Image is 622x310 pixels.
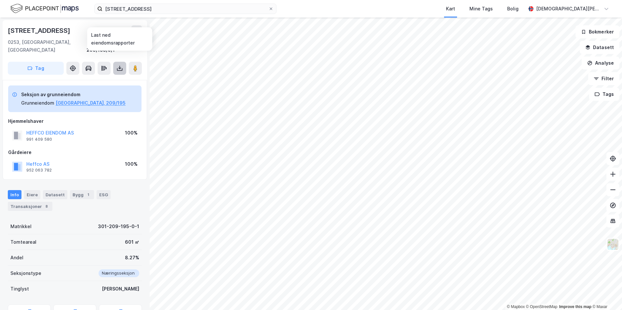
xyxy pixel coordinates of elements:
button: Bokmerker [575,25,619,38]
button: Tags [589,88,619,101]
button: Filter [588,72,619,85]
input: Søk på adresse, matrikkel, gårdeiere, leietakere eller personer [102,4,268,14]
div: [DEMOGRAPHIC_DATA][PERSON_NAME] [536,5,601,13]
img: Z [607,238,619,251]
div: 601 ㎡ [125,238,139,246]
div: Kontrollprogram for chat [589,279,622,310]
div: Tomteareal [10,238,36,246]
a: Improve this map [559,304,591,309]
div: 952 063 782 [26,168,52,173]
div: [STREET_ADDRESS] [8,25,72,36]
div: Mine Tags [469,5,493,13]
div: ESG [97,190,111,199]
div: Matrikkel [10,223,32,230]
div: Seksjon av grunneiendom [21,91,126,98]
div: Grunneiendom [21,99,54,107]
a: OpenStreetMap [526,304,558,309]
div: 100% [125,160,138,168]
div: [GEOGRAPHIC_DATA], 209/195/0/1 [87,38,142,54]
div: Andel [10,254,23,262]
div: Gårdeiere [8,149,142,156]
button: Analyse [582,57,619,70]
div: 0253, [GEOGRAPHIC_DATA], [GEOGRAPHIC_DATA] [8,38,87,54]
div: 8 [43,203,50,210]
div: Bolig [507,5,519,13]
div: Kart [446,5,455,13]
div: Hjemmelshaver [8,117,142,125]
div: Eiere [24,190,40,199]
div: 301-209-195-0-1 [98,223,139,230]
iframe: Chat Widget [589,279,622,310]
div: Tinglyst [10,285,29,293]
div: [PERSON_NAME] [102,285,139,293]
div: Seksjonstype [10,269,41,277]
div: Info [8,190,21,199]
button: Tag [8,62,64,75]
div: 100% [125,129,138,137]
div: Datasett [43,190,67,199]
img: logo.f888ab2527a4732fd821a326f86c7f29.svg [10,3,79,14]
button: [GEOGRAPHIC_DATA], 209/195 [56,99,126,107]
div: 8.27% [125,254,139,262]
a: Mapbox [507,304,525,309]
button: Datasett [580,41,619,54]
div: 991 409 580 [26,137,52,142]
div: 1 [85,191,91,198]
div: Transaksjoner [8,202,52,211]
div: Bygg [70,190,94,199]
